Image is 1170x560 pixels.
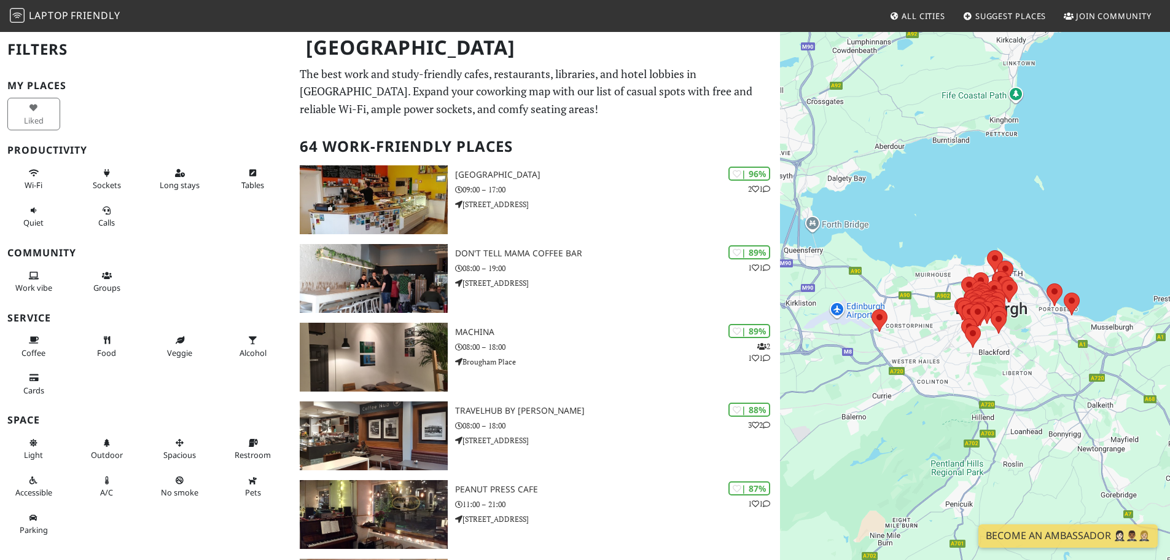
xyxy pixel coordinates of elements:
[455,170,780,180] h3: [GEOGRAPHIC_DATA]
[93,282,120,293] span: Group tables
[71,9,120,22] span: Friendly
[7,200,60,233] button: Quiet
[93,179,121,191] span: Power sockets
[296,31,778,65] h1: [GEOGRAPHIC_DATA]
[7,368,60,400] button: Cards
[23,385,44,396] span: Credit cards
[80,266,133,298] button: Groups
[227,163,279,195] button: Tables
[292,323,780,392] a: Machina | 89% 211 Machina 08:00 – 18:00 Brougham Place
[20,524,48,535] span: Parking
[227,433,279,465] button: Restroom
[154,433,206,465] button: Spacious
[7,470,60,503] button: Accessible
[455,248,780,259] h3: Don't tell Mama Coffee Bar
[455,435,780,446] p: [STREET_ADDRESS]
[902,10,945,22] span: All Cities
[300,323,448,392] img: Machina
[80,200,133,233] button: Calls
[455,341,780,353] p: 08:00 – 18:00
[455,262,780,274] p: 08:00 – 19:00
[748,419,770,431] p: 3 2
[978,524,1158,548] a: Become an Ambassador 🤵🏻‍♀️🤵🏾‍♂️🤵🏼‍♀️
[292,244,780,313] a: Don't tell Mama Coffee Bar | 89% 11 Don't tell Mama Coffee Bar 08:00 – 19:00 [STREET_ADDRESS]
[80,163,133,195] button: Sockets
[958,5,1051,27] a: Suggest Places
[975,10,1047,22] span: Suggest Places
[245,487,261,498] span: Pet friendly
[80,433,133,465] button: Outdoor
[7,266,60,298] button: Work vibe
[235,449,271,460] span: Restroom
[455,199,780,210] p: [STREET_ADDRESS]
[7,433,60,465] button: Light
[1059,5,1156,27] a: Join Community
[455,513,780,525] p: [STREET_ADDRESS]
[1076,10,1152,22] span: Join Community
[7,508,60,540] button: Parking
[728,167,770,181] div: | 96%
[97,347,116,358] span: Food
[241,179,264,191] span: Work-friendly tables
[455,184,780,195] p: 09:00 – 17:00
[7,247,285,259] h3: Community
[29,9,69,22] span: Laptop
[167,347,192,358] span: Veggie
[25,179,42,191] span: Stable Wi-Fi
[10,6,120,27] a: LaptopFriendly LaptopFriendly
[455,277,780,289] p: [STREET_ADDRESS]
[455,406,780,416] h3: TravelHub by [PERSON_NAME]
[300,244,448,313] img: Don't tell Mama Coffee Bar
[292,165,780,234] a: North Fort Cafe | 96% 21 [GEOGRAPHIC_DATA] 09:00 – 17:00 [STREET_ADDRESS]
[7,31,285,68] h2: Filters
[154,163,206,195] button: Long stays
[10,8,25,23] img: LaptopFriendly
[15,282,52,293] span: People working
[748,183,770,195] p: 2 1
[154,330,206,363] button: Veggie
[300,165,448,234] img: North Fort Cafe
[748,262,770,274] p: 1 1
[7,414,285,426] h3: Space
[7,330,60,363] button: Coffee
[728,324,770,338] div: | 89%
[455,484,780,495] h3: Peanut Press Cafe
[7,163,60,195] button: Wi-Fi
[455,327,780,337] h3: Machina
[728,403,770,417] div: | 88%
[728,481,770,495] div: | 87%
[80,470,133,503] button: A/C
[227,330,279,363] button: Alcohol
[300,65,773,118] p: The best work and study-friendly cafes, restaurants, libraries, and hotel lobbies in [GEOGRAPHIC_...
[455,420,780,432] p: 08:00 – 18:00
[748,498,770,510] p: 1 1
[884,5,950,27] a: All Cities
[300,128,773,165] h2: 64 Work-Friendly Places
[455,356,780,368] p: Brougham Place
[728,245,770,259] div: | 89%
[98,217,115,228] span: Video/audio calls
[91,449,123,460] span: Outdoor area
[300,401,448,470] img: TravelHub by Lothian
[15,487,52,498] span: Accessible
[300,480,448,549] img: Peanut Press Cafe
[292,480,780,549] a: Peanut Press Cafe | 87% 11 Peanut Press Cafe 11:00 – 21:00 [STREET_ADDRESS]
[240,347,267,358] span: Alcohol
[163,449,196,460] span: Spacious
[748,341,770,364] p: 2 1 1
[100,487,113,498] span: Air conditioned
[160,179,200,191] span: Long stays
[80,330,133,363] button: Food
[7,312,285,324] h3: Service
[161,487,198,498] span: Smoke free
[154,470,206,503] button: No smoke
[227,470,279,503] button: Pets
[292,401,780,470] a: TravelHub by Lothian | 88% 32 TravelHub by [PERSON_NAME] 08:00 – 18:00 [STREET_ADDRESS]
[7,144,285,156] h3: Productivity
[23,217,44,228] span: Quiet
[7,80,285,92] h3: My Places
[21,347,45,358] span: Coffee
[24,449,43,460] span: Natural light
[455,499,780,510] p: 11:00 – 21:00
